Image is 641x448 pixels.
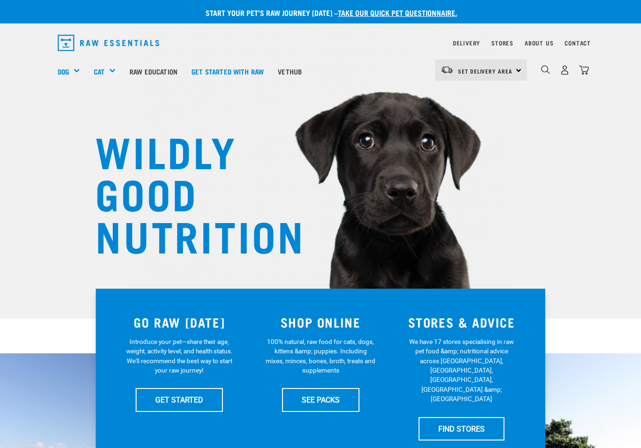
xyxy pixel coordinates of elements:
p: 100% natural, raw food for cats, dogs, kittens &amp; puppies. Including mixes, minces, bones, bro... [266,337,376,375]
a: GET STARTED [136,388,223,411]
h1: WILDLY GOOD NUTRITION [95,129,283,255]
a: Raw Education [122,52,184,90]
a: SEE PACKS [282,388,359,411]
h3: STORES & ADVICE [397,315,527,329]
a: take our quick pet questionnaire. [338,10,457,15]
a: FIND STORES [419,417,504,441]
img: Raw Essentials Logo [58,35,159,51]
img: home-icon-1@2x.png [541,65,550,74]
h3: SHOP ONLINE [256,315,386,329]
a: About Us [525,41,553,45]
a: Dog [58,66,69,77]
p: We have 17 stores specialising in raw pet food &amp; nutritional advice across [GEOGRAPHIC_DATA],... [406,337,517,404]
img: van-moving.png [441,66,453,74]
span: Set Delivery Area [458,69,512,73]
img: user.png [560,65,570,75]
h3: GO RAW [DATE] [114,315,244,329]
a: Vethub [271,52,309,90]
a: Cat [94,66,105,77]
a: Contact [565,41,591,45]
img: home-icon@2x.png [579,65,589,75]
a: Delivery [453,41,480,45]
a: Get started with Raw [184,52,271,90]
p: Introduce your pet—share their age, weight, activity level, and health status. We'll recommend th... [124,337,235,375]
nav: dropdown navigation [50,31,591,55]
a: Stores [491,41,513,45]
